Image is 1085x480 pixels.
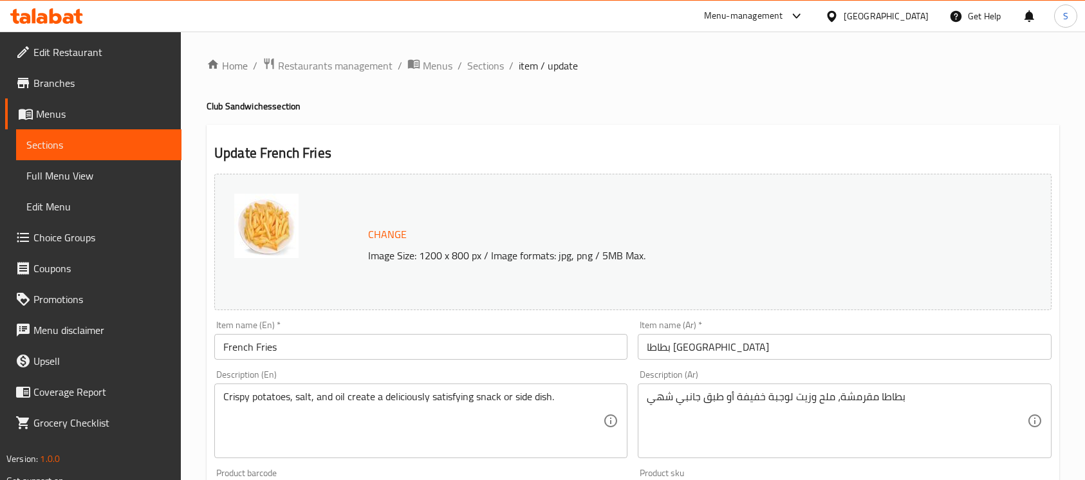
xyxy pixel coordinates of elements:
li: / [253,58,257,73]
div: Menu-management [704,8,783,24]
a: Branches [5,68,181,98]
span: S [1063,9,1068,23]
a: Coverage Report [5,376,181,407]
span: Version: [6,450,38,467]
a: Edit Restaurant [5,37,181,68]
nav: breadcrumb [207,57,1059,74]
a: Menus [5,98,181,129]
input: Enter name En [214,334,627,360]
img: frenchfries_copy638793729463581598.jpg [234,194,299,258]
span: Branches [33,75,171,91]
a: Sections [467,58,504,73]
h2: Update French Fries [214,143,1052,163]
button: Change [363,221,412,248]
a: Home [207,58,248,73]
span: Grocery Checklist [33,415,171,430]
a: Full Menu View [16,160,181,191]
span: Coverage Report [33,384,171,400]
a: Grocery Checklist [5,407,181,438]
a: Promotions [5,284,181,315]
span: Edit Restaurant [33,44,171,60]
li: / [398,58,402,73]
span: Full Menu View [26,168,171,183]
textarea: Crispy potatoes, salt, and oil create a deliciously satisfying snack or side dish. [223,391,603,452]
a: Choice Groups [5,222,181,253]
span: Change [368,225,407,244]
span: Menu disclaimer [33,322,171,338]
div: [GEOGRAPHIC_DATA] [844,9,929,23]
h4: Club Sandwiches section [207,100,1059,113]
span: Menus [36,106,171,122]
li: / [458,58,462,73]
a: Sections [16,129,181,160]
span: Upsell [33,353,171,369]
span: item / update [519,58,578,73]
span: Edit Menu [26,199,171,214]
li: / [509,58,514,73]
span: Sections [26,137,171,152]
span: Menus [423,58,452,73]
span: Promotions [33,291,171,307]
a: Coupons [5,253,181,284]
span: 1.0.0 [40,450,60,467]
p: Image Size: 1200 x 800 px / Image formats: jpg, png / 5MB Max. [363,248,961,263]
a: Menu disclaimer [5,315,181,346]
a: Restaurants management [263,57,393,74]
a: Upsell [5,346,181,376]
span: Restaurants management [278,58,393,73]
textarea: بطاطا مقرمشة، ملح وزيت لوجبة خفيفة أو طبق جانبي شهي [647,391,1026,452]
a: Edit Menu [16,191,181,222]
input: Enter name Ar [638,334,1051,360]
span: Coupons [33,261,171,276]
a: Menus [407,57,452,74]
span: Choice Groups [33,230,171,245]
